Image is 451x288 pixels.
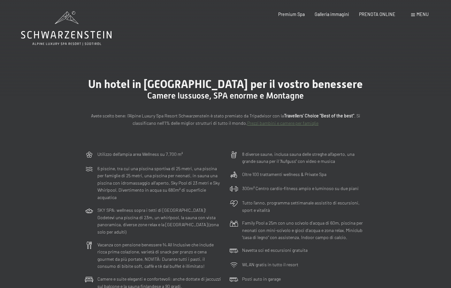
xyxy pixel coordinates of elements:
span: Un hotel in [GEOGRAPHIC_DATA] per il vostro benessere [88,77,363,91]
a: Premium Spa [278,12,305,17]
p: 8 diverse saune, inclusa sauna delle streghe all’aperto, una grande sauna per il "Aufguss" con vi... [242,151,366,165]
p: Oltre 100 trattamenti wellness & Private Spa [242,171,326,178]
p: Family Pool a 25m con uno scivolo d'acqua di 60m, piscina per neonati con mini-scivolo e gioci d'... [242,220,366,241]
a: Galleria immagini [315,12,349,17]
p: 6 piscine, tra cui una piscina sportiva di 25 metri, una piscina per famiglie di 25 metri, una pi... [97,165,221,201]
a: PRENOTA ONLINE [359,12,395,17]
p: Utilizzo dell‘ampia area Wellness su 7.700 m² [97,151,183,158]
span: Menu [417,12,429,17]
p: Navetta sci ed escursioni gratuita [242,247,308,254]
p: SKY SPA: wellness sopra i tetti di [GEOGRAPHIC_DATA]! Godetevi una piscina di 23m, un whirlpool, ... [97,207,221,236]
p: Tutto l’anno, programma settimanale assistito di escursioni, sport e vitalità [242,199,366,214]
p: Avete scelto bene: l’Alpine Luxury Spa Resort Schwarzenstein è stato premiato da Tripadvisor con ... [85,112,366,127]
a: Prezzi bambini e camere per famiglie [247,120,318,126]
span: Camere lussuose, SPA enorme e Montagne [147,91,304,100]
strong: Travellers' Choice "Best of the best" [284,113,354,118]
p: Vacanza con pensione benessere ¾ All Inclusive che include ricca prima colazione, varietà di snac... [97,241,221,270]
p: WLAN gratis in tutto il resort [242,261,298,268]
p: Posti auto in garage [242,276,281,283]
p: 300m² Centro cardio-fitness ampio e luminoso su due piani [242,185,359,192]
